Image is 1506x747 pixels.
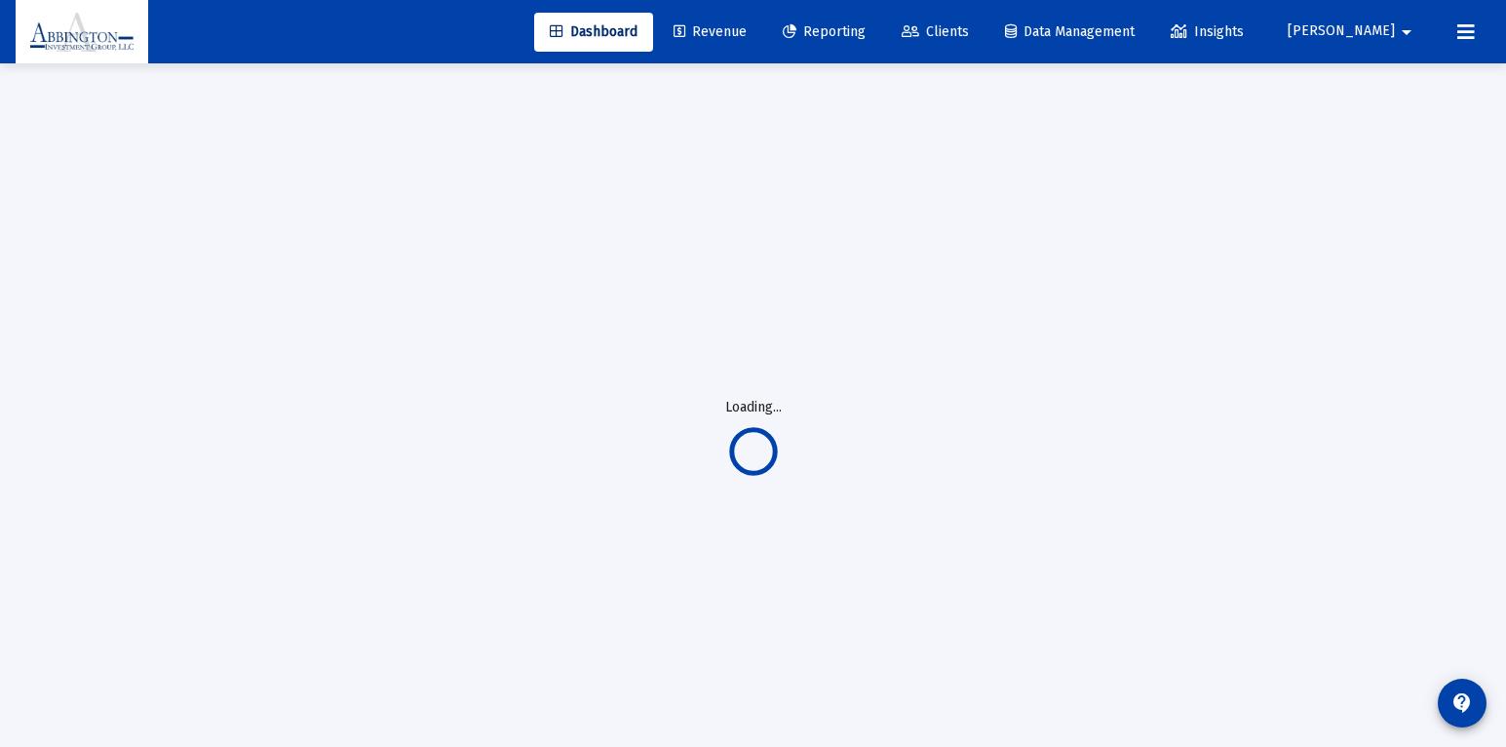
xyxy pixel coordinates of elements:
[550,23,637,40] span: Dashboard
[1450,691,1474,715] mat-icon: contact_support
[534,13,653,52] a: Dashboard
[783,23,866,40] span: Reporting
[674,23,747,40] span: Revenue
[902,23,969,40] span: Clients
[1155,13,1259,52] a: Insights
[30,13,134,52] img: Dashboard
[1264,12,1442,51] button: [PERSON_NAME]
[989,13,1150,52] a: Data Management
[658,13,762,52] a: Revenue
[1288,23,1395,40] span: [PERSON_NAME]
[1171,23,1244,40] span: Insights
[767,13,881,52] a: Reporting
[886,13,985,52] a: Clients
[1395,13,1418,52] mat-icon: arrow_drop_down
[1005,23,1135,40] span: Data Management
